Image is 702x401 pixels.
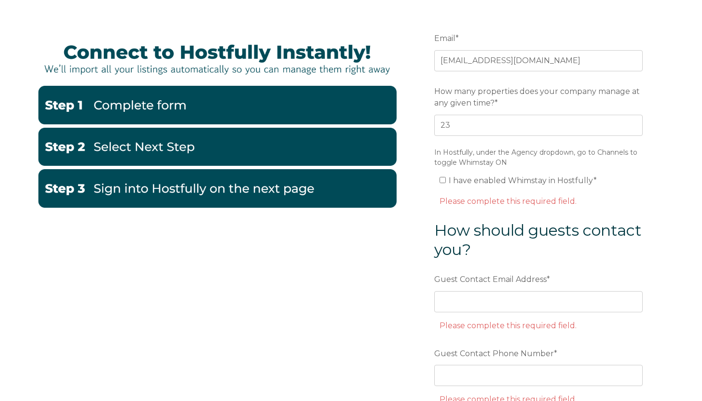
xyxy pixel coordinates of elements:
[434,272,547,287] span: Guest Contact Email Address
[38,34,397,82] img: Hostfully Banner
[434,346,554,361] span: Guest Contact Phone Number
[38,128,397,166] img: Hostfully 2-1
[38,169,397,208] img: Hostfully 3-2
[440,321,577,330] label: Please complete this required field.
[38,86,397,124] img: Hostfully 1-1
[434,221,642,259] span: How should guests contact you?
[434,84,640,110] span: How many properties does your company manage at any given time?
[440,177,446,183] input: I have enabled Whimstay in Hostfully*
[434,147,643,168] legend: In Hostfully, under the Agency dropdown, go to Channels to toggle Whimstay ON
[449,176,597,185] span: I have enabled Whimstay in Hostfully
[434,31,455,46] span: Email
[440,197,577,206] label: Please complete this required field.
